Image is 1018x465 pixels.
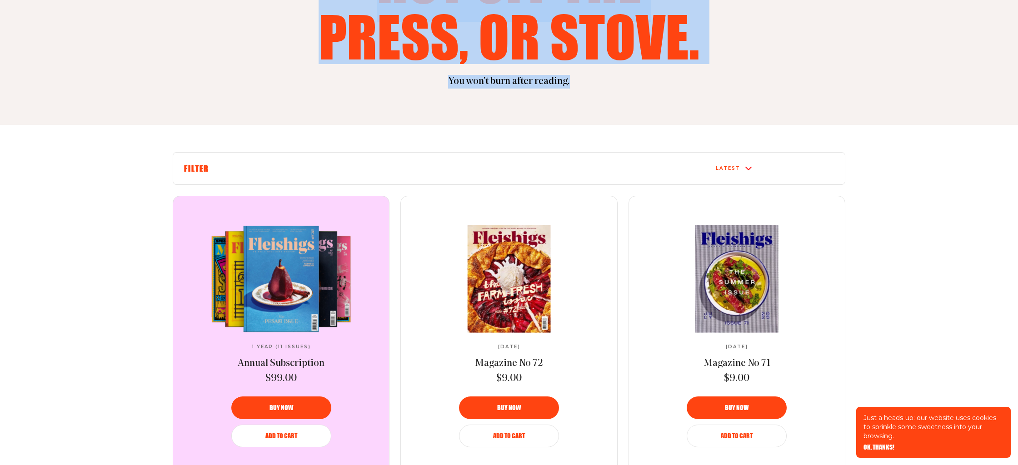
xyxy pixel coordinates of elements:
[265,433,297,439] span: Add to Cart
[205,225,357,332] img: Annual Subscription
[231,396,331,419] button: Buy now
[238,358,324,369] span: Annual Subscription
[433,225,585,332] a: Magazine No 72Magazine No 72
[252,344,311,350] span: 1 Year (11 Issues)
[704,358,770,369] span: Magazine No 71
[238,357,324,371] a: Annual Subscription
[661,225,813,332] img: Magazine No 71
[726,344,748,350] span: [DATE]
[687,425,787,447] button: Add to Cart
[661,225,813,332] a: Magazine No 71Magazine No 71
[721,433,753,439] span: Add to Cart
[475,358,543,369] span: Magazine No 72
[498,344,520,350] span: [DATE]
[184,163,610,173] h6: Filter
[716,166,740,171] div: Latest
[265,372,297,386] span: $99.00
[687,396,787,419] button: Buy now
[231,425,331,447] button: Add to Cart
[496,372,522,386] span: $9.00
[173,75,845,89] p: You won't burn after reading.
[205,225,357,332] a: Annual SubscriptionAnnual Subscription
[493,433,525,439] span: Add to Cart
[269,405,293,411] span: Buy now
[863,413,1003,440] p: Just a heads-up: our website uses cookies to sprinkle some sweetness into your browsing.
[497,405,521,411] span: Buy now
[725,405,749,411] span: Buy now
[459,396,559,419] button: Buy now
[863,444,894,450] button: OK, THANKS!
[475,357,543,371] a: Magazine No 72
[459,425,559,447] button: Add to Cart
[704,357,770,371] a: Magazine No 71
[433,225,585,332] img: Magazine No 72
[724,372,749,386] span: $9.00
